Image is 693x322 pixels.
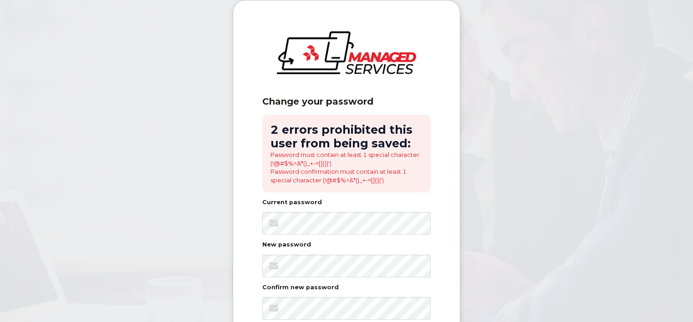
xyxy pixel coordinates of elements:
h2: 2 errors prohibited this user from being saved: [270,123,423,151]
img: logo-large.png [277,31,416,74]
label: New password [262,242,311,248]
li: Password confirmation must contain at least 1 special character (!@#$%^&*()_+-=[]{}|') [270,167,423,184]
li: Password must contain at least 1 special character (!@#$%^&*()_+-=[]{}|') [270,151,423,167]
label: Current password [262,200,322,206]
div: Change your password [262,96,431,107]
label: Confirm new password [262,285,339,291]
